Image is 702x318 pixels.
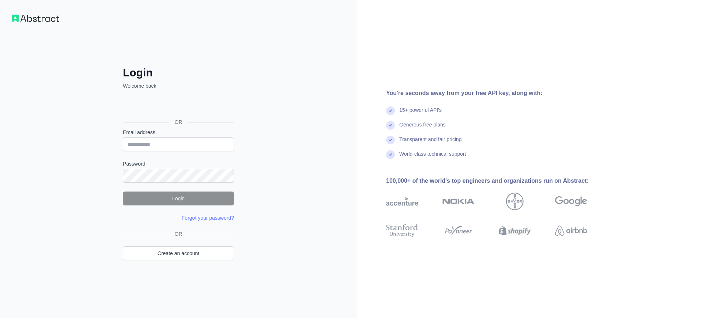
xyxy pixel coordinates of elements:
[399,121,446,136] div: Generous free plans
[442,223,475,239] img: payoneer
[555,223,587,239] img: airbnb
[555,193,587,210] img: google
[12,15,59,22] img: Workflow
[172,230,185,238] span: OR
[399,136,462,150] div: Transparent and fair pricing
[119,98,236,114] iframe: Sign in with Google Button
[399,106,442,121] div: 15+ powerful API's
[386,106,395,115] img: check mark
[386,177,611,185] div: 100,000+ of the world's top engineers and organizations run on Abstract:
[499,223,531,239] img: shopify
[386,121,395,130] img: check mark
[123,246,234,260] a: Create an account
[123,66,234,79] h2: Login
[386,136,395,144] img: check mark
[399,150,466,165] div: World-class technical support
[123,192,234,205] button: Login
[123,129,234,136] label: Email address
[169,118,188,126] span: OR
[506,193,524,210] img: bayer
[386,89,611,98] div: You're seconds away from your free API key, along with:
[182,215,234,221] a: Forgot your password?
[386,223,418,239] img: stanford university
[442,193,475,210] img: nokia
[386,150,395,159] img: check mark
[386,193,418,210] img: accenture
[123,160,234,167] label: Password
[123,82,234,90] p: Welcome back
